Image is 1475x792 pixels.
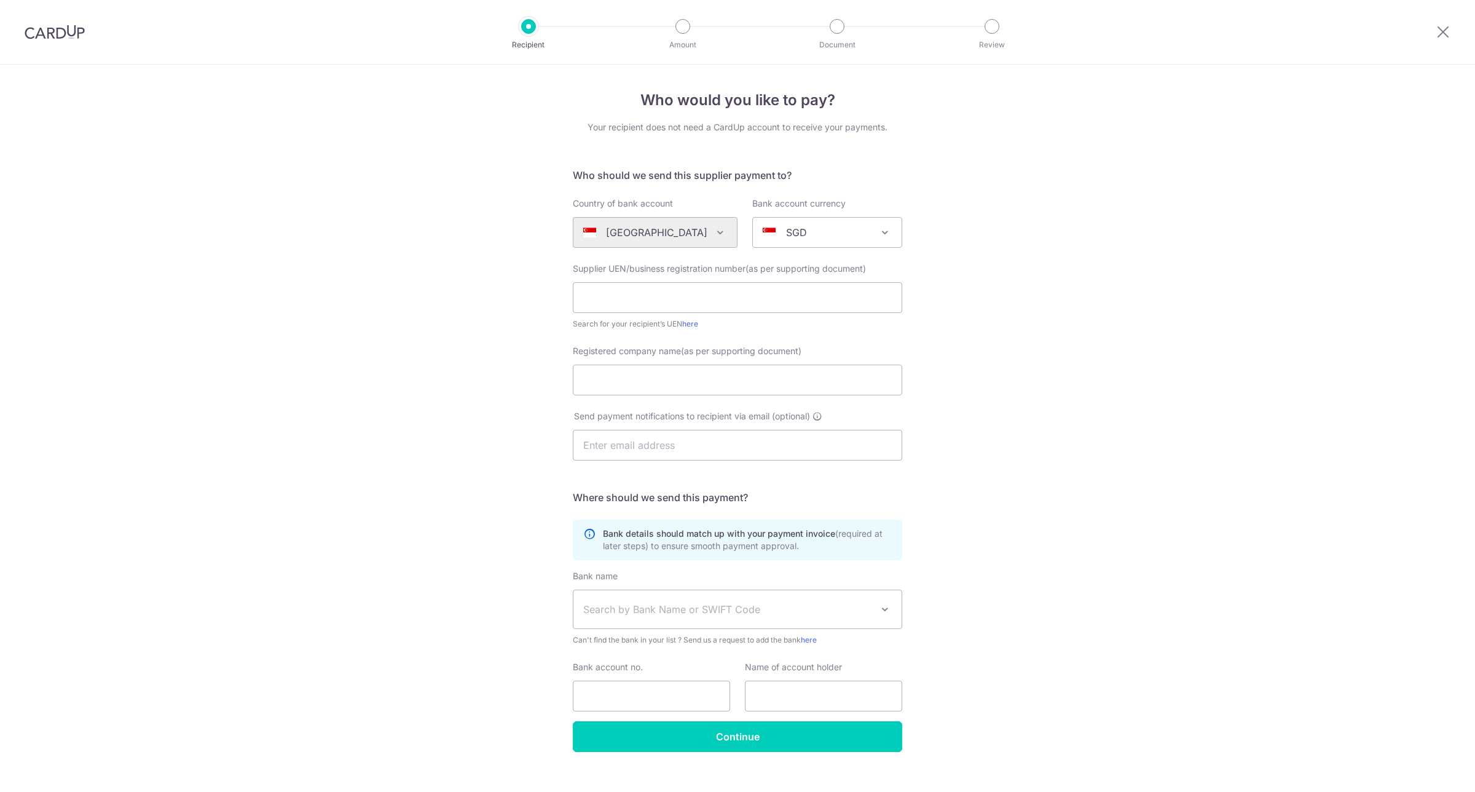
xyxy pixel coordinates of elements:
[603,528,892,552] p: Bank details should match up with your payment invoice
[573,197,673,210] label: Country of bank account
[1396,755,1463,786] iframe: Opens a widget where you can find more information
[573,89,902,111] h4: Who would you like to pay?
[682,319,698,328] a: here
[25,25,85,39] img: CardUp
[753,218,902,247] span: SGD
[786,225,807,240] p: SGD
[573,661,643,673] label: Bank account no.
[573,121,902,133] div: Your recipient does not need a CardUp account to receive your payments.
[946,39,1037,51] p: Review
[573,721,902,752] input: Continue
[745,661,842,673] label: Name of account holder
[792,39,883,51] p: Document
[483,39,574,51] p: Recipient
[573,490,902,505] h5: Where should we send this payment?
[573,263,866,274] span: Supplier UEN/business registration number(as per supporting document)
[573,318,902,330] div: Search for your recipient’s UEN
[573,570,618,582] label: Bank name
[573,634,902,646] span: Can't find the bank in your list ? Send us a request to add the bank
[574,410,810,422] span: Send payment notifications to recipient via email (optional)
[637,39,728,51] p: Amount
[752,197,846,210] label: Bank account currency
[573,346,801,356] span: Registered company name(as per supporting document)
[752,217,902,248] span: SGD
[573,430,902,461] input: Enter email address
[801,635,817,644] a: here
[573,168,902,183] h5: Who should we send this supplier payment to?
[583,602,872,617] span: Search by Bank Name or SWIFT Code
